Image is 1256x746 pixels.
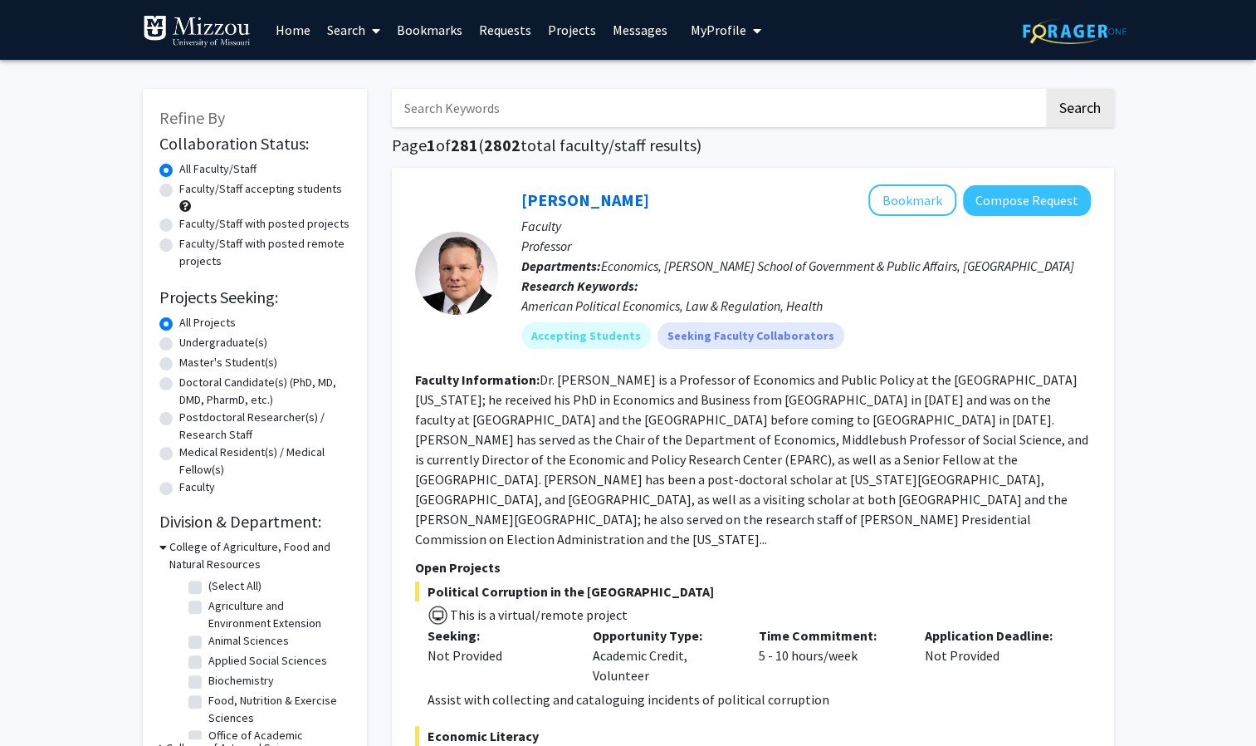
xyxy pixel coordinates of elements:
div: Not Provided [428,645,569,665]
div: 5 - 10 hours/week [746,626,912,685]
label: Undergraduate(s) [179,334,267,351]
label: All Projects [179,314,236,331]
p: Time Commitment: [759,626,900,645]
mat-chip: Seeking Faculty Collaborators [657,322,844,349]
label: Master's Student(s) [179,354,277,371]
label: Animal Sciences [208,632,289,650]
p: Professor [521,236,1091,256]
b: Research Keywords: [521,277,638,294]
p: Open Projects [415,557,1091,577]
label: Biochemistry [208,672,274,690]
p: Application Deadline: [925,626,1066,645]
span: Political Corruption in the [GEOGRAPHIC_DATA] [415,582,1091,601]
label: Agriculture and Environment Extension [208,597,346,632]
span: Economics, [PERSON_NAME] School of Government & Public Affairs, [GEOGRAPHIC_DATA] [601,258,1074,274]
img: University of Missouri Logo [143,15,251,48]
span: Economic Literacy [415,726,1091,746]
span: My Profile [691,22,746,38]
fg-read-more: Dr. [PERSON_NAME] is a Professor of Economics and Public Policy at the [GEOGRAPHIC_DATA][US_STATE... [415,371,1088,547]
b: Departments: [521,258,601,274]
label: Food, Nutrition & Exercise Sciences [208,692,346,727]
label: Postdoctoral Researcher(s) / Research Staff [179,409,350,444]
a: Home [267,1,319,59]
span: 2802 [484,135,520,155]
a: Bookmarks [389,1,471,59]
h2: Collaboration Status: [159,134,350,154]
span: Refine By [159,107,225,128]
button: Add Jeff Milyo to Bookmarks [868,184,956,216]
a: Projects [540,1,604,59]
label: (Select All) [208,577,261,595]
label: Medical Resident(s) / Medical Fellow(s) [179,444,350,479]
button: Compose Request to Jeff Milyo [963,185,1091,216]
h1: Page of ( total faculty/staff results) [392,135,1114,155]
label: Faculty/Staff with posted remote projects [179,235,350,270]
span: 1 [427,135,436,155]
iframe: Chat [12,671,71,734]
span: 281 [451,135,478,155]
div: American Political Economics, Law & Regulation, Health [521,296,1091,316]
h2: Projects Seeking: [159,287,350,307]
a: Requests [471,1,540,59]
p: Seeking: [428,626,569,645]
label: Faculty/Staff with posted projects [179,215,349,233]
label: All Faculty/Staff [179,160,257,178]
span: This is a virtual/remote project [448,606,628,623]
label: Faculty [179,479,215,496]
mat-chip: Accepting Students [521,322,651,349]
a: Search [319,1,389,59]
b: Faculty Information: [415,371,540,388]
a: Messages [604,1,676,59]
img: ForagerOne Logo [1023,18,1126,44]
p: Opportunity Type: [593,626,734,645]
label: Applied Social Sciences [208,652,327,670]
label: Faculty/Staff accepting students [179,180,342,198]
div: Not Provided [912,626,1078,685]
h2: Division & Department: [159,512,350,532]
input: Search Keywords [392,89,1043,127]
p: Faculty [521,216,1091,236]
button: Search [1046,89,1114,127]
a: [PERSON_NAME] [521,189,649,210]
p: Assist with collecting and cataloguing incidents of political corruption [428,690,1091,709]
label: Doctoral Candidate(s) (PhD, MD, DMD, PharmD, etc.) [179,374,350,409]
h3: College of Agriculture, Food and Natural Resources [169,538,350,573]
div: Academic Credit, Volunteer [580,626,746,685]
